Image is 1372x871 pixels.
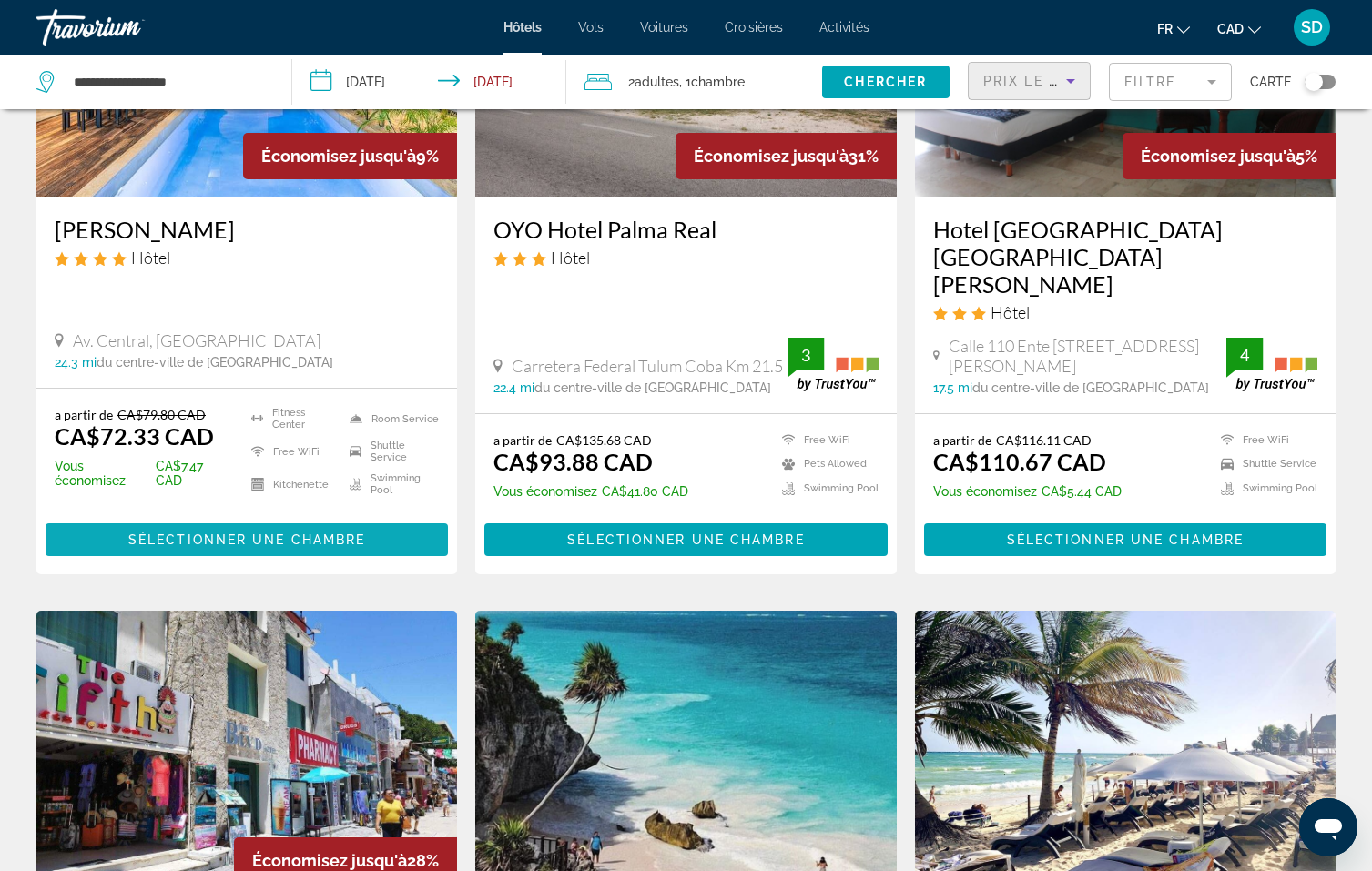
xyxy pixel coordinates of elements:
[55,459,151,488] span: Vous économisez
[97,355,333,370] span: du centre-ville de [GEOGRAPHIC_DATA]
[773,432,879,448] li: Free WiFi
[844,75,927,89] span: Chercher
[635,75,679,89] span: Adultes
[242,472,340,496] li: Kitchenette
[819,20,869,35] a: Activités
[340,407,439,430] li: Room Service
[55,459,229,488] p: CA$7.47 CAD
[36,4,219,51] a: Travorium
[493,216,878,243] a: OYO Hotel Palma Real
[1226,344,1263,366] div: 4
[924,527,1326,547] a: Sélectionner une chambre
[996,432,1092,448] del: CA$116.11 CAD
[556,432,652,448] del: CA$135.68 CAD
[46,527,448,547] a: Sélectionner une chambre
[512,356,783,376] span: Carretera Federal Tulum Coba Km 21.5
[73,330,320,350] span: Av. Central, [GEOGRAPHIC_DATA]
[261,147,416,166] span: Économisez jusqu'à
[679,69,745,95] span: , 1
[292,55,566,109] button: Check-in date: Oct 27, 2025 Check-out date: Oct 31, 2025
[933,484,1122,499] p: CA$5.44 CAD
[493,448,653,475] ins: CA$93.88 CAD
[991,302,1030,322] span: Hôtel
[1226,338,1317,391] img: trustyou-badge.svg
[1212,481,1317,496] li: Swimming Pool
[243,133,457,179] div: 9%
[131,248,170,268] span: Hôtel
[949,336,1226,376] span: Calle 110 Ente [STREET_ADDRESS][PERSON_NAME]
[640,20,688,35] a: Voitures
[340,472,439,496] li: Swimming Pool
[983,70,1075,92] mat-select: Sort by
[933,484,1037,499] span: Vous économisez
[933,216,1317,298] a: Hotel [GEOGRAPHIC_DATA] [GEOGRAPHIC_DATA][PERSON_NAME]
[628,69,679,95] span: 2
[484,527,887,547] a: Sélectionner une chambre
[1299,798,1357,856] iframe: Bouton de lancement de la fenêtre de messagerie
[493,432,552,448] span: a partir de
[773,457,879,472] li: Pets Allowed
[55,216,439,243] a: [PERSON_NAME]
[924,523,1326,556] button: Sélectionner une chambre
[933,448,1106,475] ins: CA$110.67 CAD
[972,380,1209,395] span: du centre-ville de [GEOGRAPHIC_DATA]
[788,338,879,391] img: trustyou-badge.svg
[493,484,688,499] p: CA$41.80 CAD
[55,407,113,422] span: a partir de
[1217,15,1261,42] button: Change currency
[1291,74,1336,90] button: Toggle map
[117,407,206,422] del: CA$79.80 CAD
[1123,133,1336,179] div: 5%
[983,74,1126,88] span: Prix le plus bas
[55,355,97,370] span: 24.3 mi
[1217,22,1244,36] span: CAD
[551,248,590,268] span: Hôtel
[128,532,365,547] span: Sélectionner une chambre
[578,20,604,35] a: Vols
[933,432,991,448] span: a partir de
[1212,432,1317,448] li: Free WiFi
[1301,18,1323,36] span: SD
[534,380,771,395] span: du centre-ville de [GEOGRAPHIC_DATA]
[242,407,340,430] li: Fitness Center
[566,55,822,109] button: Travelers: 2 adults, 0 children
[822,66,950,98] button: Chercher
[1141,147,1296,166] span: Économisez jusqu'à
[484,523,887,556] button: Sélectionner une chambre
[242,440,340,463] li: Free WiFi
[933,380,972,395] span: 17.5 mi
[773,481,879,496] li: Swimming Pool
[1212,457,1317,472] li: Shuttle Service
[1250,69,1291,95] span: Carte
[691,75,745,89] span: Chambre
[567,532,804,547] span: Sélectionner une chambre
[55,248,439,268] div: 4 star Hotel
[788,344,824,366] div: 3
[694,147,849,166] span: Économisez jusqu'à
[493,380,534,395] span: 22.4 mi
[503,20,542,35] a: Hôtels
[252,851,407,870] span: Économisez jusqu'à
[933,302,1317,322] div: 3 star Hotel
[1007,532,1244,547] span: Sélectionner une chambre
[493,248,878,268] div: 3 star Hotel
[55,422,214,450] ins: CA$72.33 CAD
[725,20,783,35] a: Croisières
[1109,62,1232,102] button: Filter
[46,523,448,556] button: Sélectionner une chambre
[1288,8,1336,46] button: User Menu
[493,484,597,499] span: Vous économisez
[676,133,897,179] div: 31%
[340,440,439,463] li: Shuttle Service
[1157,22,1173,36] span: fr
[1157,15,1190,42] button: Change language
